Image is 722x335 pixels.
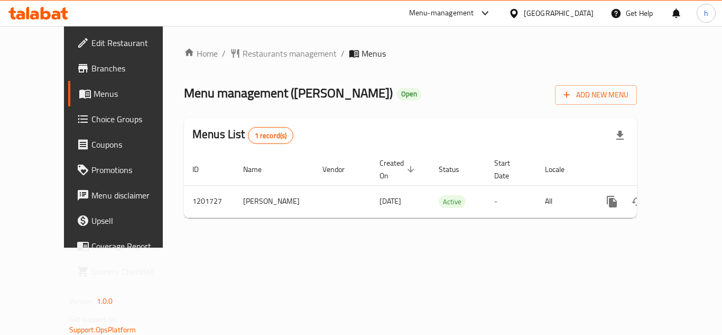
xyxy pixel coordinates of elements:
span: Get support on: [69,312,118,326]
a: Coverage Report [68,233,184,259]
a: Branches [68,56,184,81]
div: Open [397,88,421,101]
span: Menu disclaimer [91,189,176,202]
span: Name [243,163,275,176]
div: Export file [607,123,633,148]
a: Choice Groups [68,106,184,132]
span: Menus [362,47,386,60]
span: h [704,7,708,19]
a: Home [184,47,218,60]
span: Locale [545,163,578,176]
span: Status [439,163,473,176]
a: Grocery Checklist [68,259,184,284]
a: Coupons [68,132,184,157]
td: 1201727 [184,185,235,218]
table: enhanced table [184,153,709,218]
span: ID [192,163,212,176]
a: Edit Restaurant [68,30,184,56]
a: Upsell [68,208,184,233]
button: Add New Menu [555,85,637,105]
span: Coverage Report [91,240,176,252]
div: [GEOGRAPHIC_DATA] [524,7,594,19]
div: Menu-management [409,7,474,20]
a: Promotions [68,157,184,183]
td: - [486,185,536,218]
div: Active [439,195,466,208]
nav: breadcrumb [184,47,637,60]
span: Edit Restaurant [91,37,176,49]
span: Menus [94,87,176,100]
button: Change Status [625,189,650,214]
span: Grocery Checklist [91,265,176,278]
a: Menu disclaimer [68,183,184,208]
span: 1.0.0 [97,294,113,308]
span: Add New Menu [563,88,628,102]
span: Restaurants management [243,47,337,60]
td: All [536,185,591,218]
span: Created On [379,157,418,182]
button: more [599,189,625,214]
td: [PERSON_NAME] [235,185,314,218]
span: Version: [69,294,95,308]
span: 1 record(s) [248,131,293,141]
span: Start Date [494,157,524,182]
span: Choice Groups [91,113,176,125]
span: Coupons [91,138,176,151]
span: Open [397,89,421,98]
li: / [341,47,345,60]
span: Branches [91,62,176,75]
a: Restaurants management [230,47,337,60]
a: Menus [68,81,184,106]
h2: Menus List [192,126,293,144]
span: Active [439,196,466,208]
li: / [222,47,226,60]
th: Actions [591,153,709,186]
span: Promotions [91,164,176,176]
span: [DATE] [379,194,401,208]
span: Vendor [322,163,358,176]
span: Menu management ( [PERSON_NAME] ) [184,81,393,105]
span: Upsell [91,214,176,227]
div: Total records count [248,127,294,144]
